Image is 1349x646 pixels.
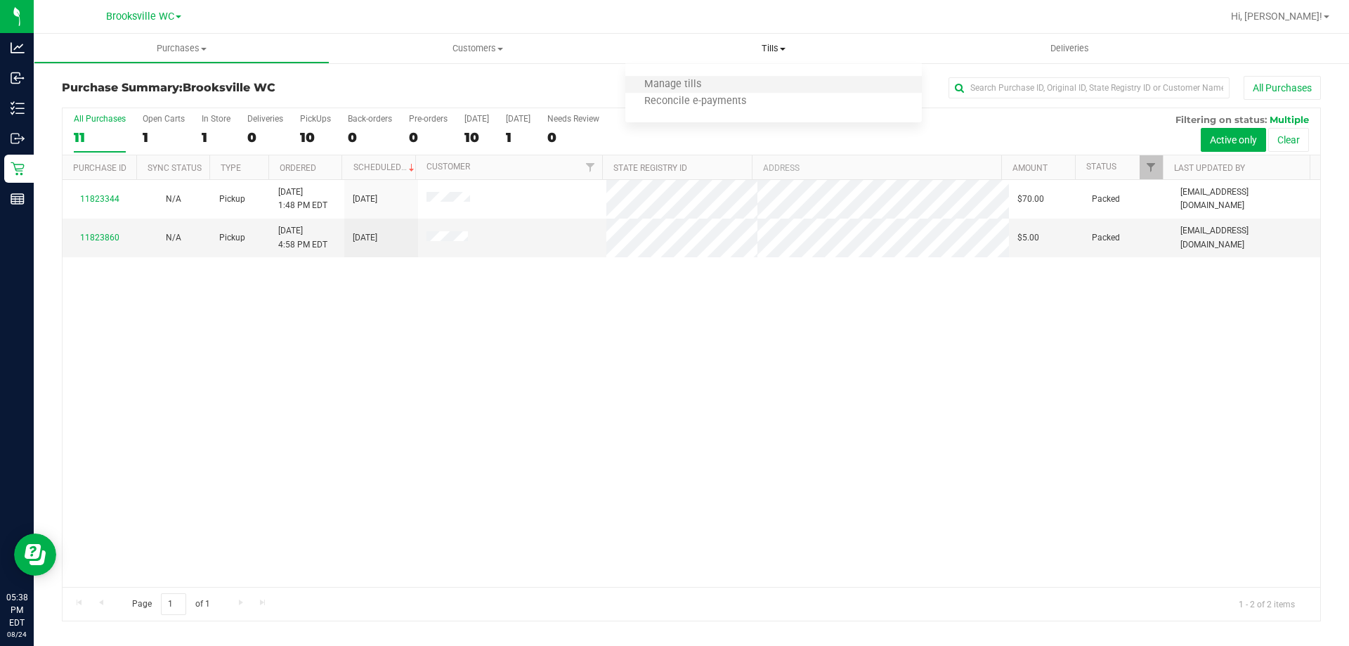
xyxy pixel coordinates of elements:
div: 1 [143,129,185,146]
button: N/A [166,193,181,206]
span: Brooksville WC [183,81,275,94]
span: [DATE] 1:48 PM EDT [278,186,327,212]
p: 08/24 [6,629,27,640]
span: 1 - 2 of 2 items [1227,593,1306,614]
div: Deliveries [247,114,283,124]
input: Search Purchase ID, Original ID, State Registry ID or Customer Name... [949,77,1230,98]
span: Filtering on status: [1175,114,1267,125]
a: Customers [330,34,625,63]
span: $70.00 [1017,193,1044,206]
span: [EMAIL_ADDRESS][DOMAIN_NAME] [1180,224,1312,251]
div: Pre-orders [409,114,448,124]
a: Tills Manage tills Reconcile e-payments [625,34,921,63]
span: Hi, [PERSON_NAME]! [1231,11,1322,22]
div: In Store [202,114,230,124]
a: Scheduled [353,162,417,172]
span: Not Applicable [166,194,181,204]
inline-svg: Retail [11,162,25,176]
a: Customer [426,162,470,172]
a: Status [1086,162,1116,172]
a: Amount [1012,163,1048,173]
a: Filter [579,155,602,179]
div: [DATE] [464,114,489,124]
span: [EMAIL_ADDRESS][DOMAIN_NAME] [1180,186,1312,212]
inline-svg: Inbound [11,71,25,85]
span: Reconcile e-payments [625,96,765,108]
span: [DATE] 4:58 PM EDT [278,224,327,251]
span: Tills [625,42,921,55]
span: $5.00 [1017,231,1039,245]
a: Type [221,163,241,173]
button: Clear [1268,128,1309,152]
div: Back-orders [348,114,392,124]
span: Pickup [219,231,245,245]
span: Manage tills [625,79,720,91]
div: [DATE] [506,114,530,124]
div: 11 [74,129,126,146]
inline-svg: Reports [11,192,25,206]
div: 0 [547,129,599,146]
button: All Purchases [1244,76,1321,100]
h3: Purchase Summary: [62,82,481,94]
a: Purchases [34,34,330,63]
div: Open Carts [143,114,185,124]
button: Active only [1201,128,1266,152]
span: Pickup [219,193,245,206]
a: Sync Status [148,163,202,173]
a: 11823344 [80,194,119,204]
div: 1 [202,129,230,146]
div: 0 [247,129,283,146]
div: All Purchases [74,114,126,124]
a: State Registry ID [613,163,687,173]
span: Not Applicable [166,233,181,243]
a: Deliveries [922,34,1218,63]
div: 10 [300,129,331,146]
inline-svg: Inventory [11,101,25,115]
a: Ordered [280,163,316,173]
span: Multiple [1270,114,1309,125]
span: Purchases [34,42,329,55]
a: Purchase ID [73,163,126,173]
p: 05:38 PM EDT [6,591,27,629]
div: 10 [464,129,489,146]
div: PickUps [300,114,331,124]
inline-svg: Outbound [11,131,25,146]
div: 0 [348,129,392,146]
inline-svg: Analytics [11,41,25,55]
span: Packed [1092,193,1120,206]
a: Filter [1140,155,1163,179]
span: Page of 1 [120,593,221,615]
button: N/A [166,231,181,245]
span: Deliveries [1031,42,1108,55]
span: Customers [330,42,625,55]
th: Address [752,155,1001,180]
a: Last Updated By [1174,163,1245,173]
iframe: Resource center [14,534,56,576]
div: Needs Review [547,114,599,124]
span: [DATE] [353,193,377,206]
span: Brooksville WC [106,11,174,22]
span: [DATE] [353,231,377,245]
div: 1 [506,129,530,146]
span: Packed [1092,231,1120,245]
div: 0 [409,129,448,146]
input: 1 [161,593,186,615]
a: 11823860 [80,233,119,243]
